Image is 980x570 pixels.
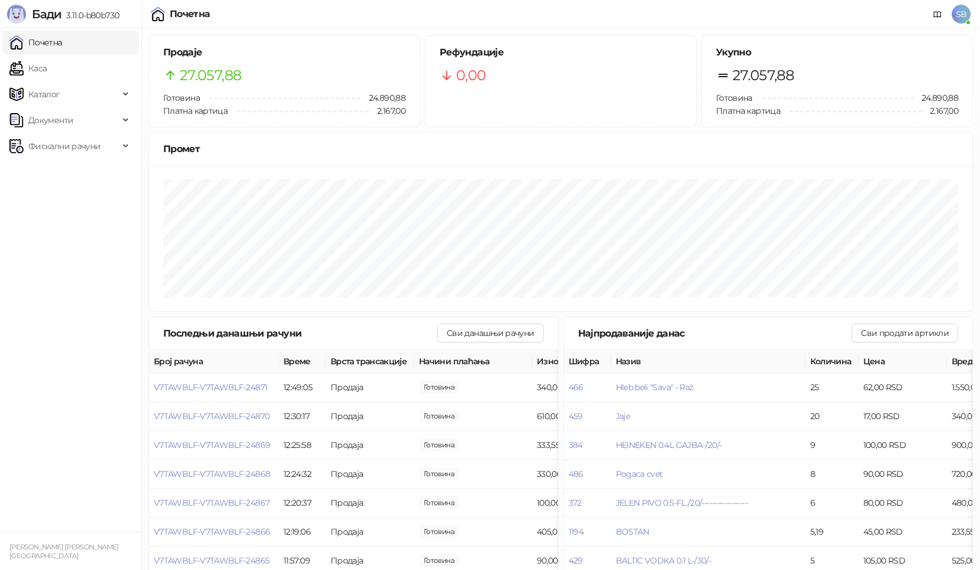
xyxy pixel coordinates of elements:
[616,555,711,566] button: BALTIC VODKA 0.1 L-/30/-
[419,439,459,452] span: 333,55
[163,45,405,60] h5: Продаје
[532,489,621,518] td: 100,00 RSD
[616,469,663,479] button: Pogaca cvet
[414,350,532,373] th: Начини плаћања
[732,64,794,87] span: 27.057,88
[154,411,269,421] button: V7TAWBLF-V7TAWBLF-24870
[569,526,583,537] button: 1194
[859,431,947,460] td: 100,00 RSD
[419,525,459,538] span: 405,00
[419,554,459,567] span: 90,00
[852,324,958,342] button: Сви продати артикли
[569,382,583,393] button: 466
[180,64,241,87] span: 27.057,88
[9,31,62,54] a: Почетна
[616,497,748,508] span: JELEN PIVO 0.5-FL./20/------------------
[154,469,270,479] button: V7TAWBLF-V7TAWBLF-24868
[419,467,459,480] span: 330,00
[564,350,611,373] th: Шифра
[326,460,414,489] td: Продаја
[922,104,958,117] span: 2.167,00
[578,326,852,341] div: Најпродаваније данас
[569,497,582,508] button: 372
[154,526,270,537] button: V7TAWBLF-V7TAWBLF-24866
[279,489,326,518] td: 12:20:37
[279,460,326,489] td: 12:24:32
[616,526,649,537] button: BOSTAN
[419,381,459,394] span: 340,00
[859,518,947,546] td: 45,00 RSD
[154,440,270,450] button: V7TAWBLF-V7TAWBLF-24869
[859,373,947,402] td: 62,00 RSD
[437,324,543,342] button: Сви данашњи рачуни
[326,373,414,402] td: Продаја
[61,10,119,21] span: 3.11.0-b80b730
[9,57,47,80] a: Каса
[154,497,269,508] button: V7TAWBLF-V7TAWBLF-24867
[440,45,682,60] h5: Рефундације
[419,410,459,423] span: 610,00
[806,350,859,373] th: Количина
[859,489,947,518] td: 80,00 RSD
[806,402,859,431] td: 20
[279,431,326,460] td: 12:25:58
[154,382,267,393] button: V7TAWBLF-V7TAWBLF-24871
[149,350,279,373] th: Број рачуна
[928,5,947,24] a: Документација
[806,431,859,460] td: 9
[859,350,947,373] th: Цена
[616,440,722,450] button: HEINEKEN 0.4L GAJBA-/20/-
[361,91,405,104] span: 24.890,88
[163,326,437,341] div: Последњи данашњи рачуни
[9,543,119,560] small: [PERSON_NAME] [PERSON_NAME] [GEOGRAPHIC_DATA]
[419,496,459,509] span: 100,00
[532,460,621,489] td: 330,00 RSD
[532,373,621,402] td: 340,00 RSD
[326,402,414,431] td: Продаја
[952,5,971,24] span: SB
[7,5,26,24] img: Logo
[716,45,958,60] h5: Укупно
[326,489,414,518] td: Продаја
[716,93,753,103] span: Готовина
[456,64,486,87] span: 0,00
[279,350,326,373] th: Време
[326,518,414,546] td: Продаја
[806,373,859,402] td: 25
[806,489,859,518] td: 6
[532,350,621,373] th: Износ
[279,373,326,402] td: 12:49:05
[616,411,630,421] button: Jaje
[154,555,269,566] button: V7TAWBLF-V7TAWBLF-24865
[532,431,621,460] td: 333,55 RSD
[28,108,73,132] span: Документи
[170,9,210,19] div: Почетна
[569,469,583,479] button: 486
[279,402,326,431] td: 12:30:17
[326,431,414,460] td: Продаја
[532,402,621,431] td: 610,00 RSD
[32,7,61,21] span: Бади
[716,106,780,116] span: Платна картица
[163,93,200,103] span: Готовина
[913,91,958,104] span: 24.890,88
[859,460,947,489] td: 90,00 RSD
[569,440,583,450] button: 384
[279,518,326,546] td: 12:19:06
[569,411,583,421] button: 459
[616,382,694,393] span: Hleb beli "Sava" - Raž
[369,104,405,117] span: 2.167,00
[806,460,859,489] td: 8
